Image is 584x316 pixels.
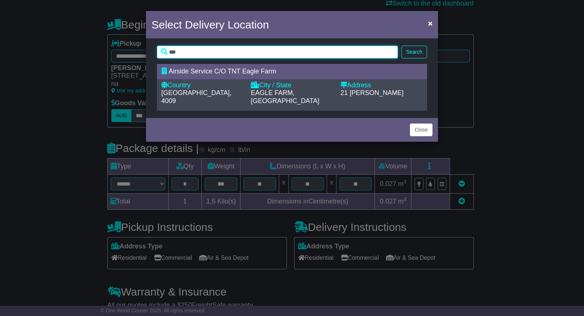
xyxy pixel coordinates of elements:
div: Address [341,81,423,90]
h4: Select Delivery Location [151,16,269,33]
span: Airside Service C/O TNT Eagle Farm [169,68,276,75]
div: City / State [251,81,333,90]
div: Country [161,81,243,90]
span: EAGLE FARM, [GEOGRAPHIC_DATA] [251,89,319,104]
button: Search [401,46,427,58]
button: Close [424,16,436,31]
span: [GEOGRAPHIC_DATA], 4009 [161,89,231,104]
span: 21 [PERSON_NAME] [341,89,404,96]
button: Close [410,123,433,136]
span: × [428,19,433,27]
